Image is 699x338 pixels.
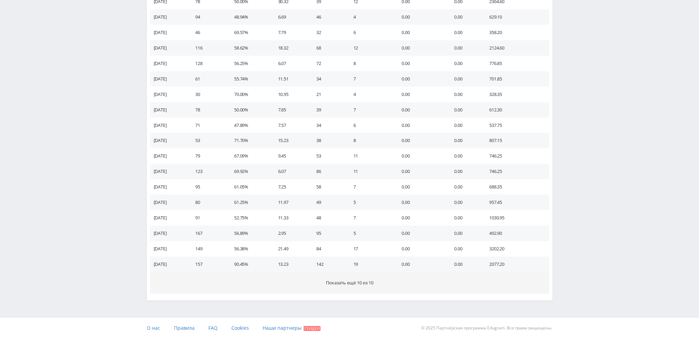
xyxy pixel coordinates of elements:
[309,56,346,71] td: 72
[346,148,394,164] td: 11
[447,241,482,257] td: 0.00
[309,164,346,179] td: 86
[309,241,346,257] td: 84
[227,241,271,257] td: 56.38%
[346,133,394,148] td: 8
[447,210,482,226] td: 0.00
[447,71,482,87] td: 0.00
[271,102,309,118] td: 7.85
[309,118,346,133] td: 34
[447,133,482,148] td: 0.00
[309,257,346,272] td: 142
[271,25,309,40] td: 7.79
[395,148,447,164] td: 0.00
[482,25,549,40] td: 358.20
[346,257,394,272] td: 19
[188,241,227,257] td: 149
[227,195,271,210] td: 61.25%
[271,148,309,164] td: 9.45
[150,102,188,118] td: [DATE]
[309,195,346,210] td: 49
[188,102,227,118] td: 78
[346,226,394,241] td: 5
[447,195,482,210] td: 0.00
[309,25,346,40] td: 32
[482,40,549,56] td: 2124.60
[482,226,549,241] td: 492.90
[271,226,309,241] td: 2.95
[309,148,346,164] td: 53
[227,210,271,226] td: 52.75%
[271,179,309,195] td: 7.25
[227,87,271,102] td: 70.00%
[395,87,447,102] td: 0.00
[150,257,188,272] td: [DATE]
[150,195,188,210] td: [DATE]
[447,102,482,118] td: 0.00
[227,25,271,40] td: 69.57%
[147,325,160,331] span: О нас
[309,102,346,118] td: 39
[447,164,482,179] td: 0.00
[150,87,188,102] td: [DATE]
[271,210,309,226] td: 11.33
[150,148,188,164] td: [DATE]
[346,195,394,210] td: 5
[227,118,271,133] td: 47.89%
[395,179,447,195] td: 0.00
[227,257,271,272] td: 90.45%
[346,179,394,195] td: 7
[304,326,320,331] span: Скидки
[447,9,482,25] td: 0.00
[309,40,346,56] td: 68
[271,164,309,179] td: 6.07
[395,210,447,226] td: 0.00
[346,25,394,40] td: 6
[482,71,549,87] td: 701.85
[271,133,309,148] td: 15.23
[447,257,482,272] td: 0.00
[395,133,447,148] td: 0.00
[150,71,188,87] td: [DATE]
[150,25,188,40] td: [DATE]
[447,40,482,56] td: 0.00
[188,179,227,195] td: 95
[482,164,549,179] td: 746.25
[447,87,482,102] td: 0.00
[395,71,447,87] td: 0.00
[227,56,271,71] td: 56.25%
[346,40,394,56] td: 12
[346,118,394,133] td: 6
[150,118,188,133] td: [DATE]
[188,210,227,226] td: 91
[395,25,447,40] td: 0.00
[227,179,271,195] td: 61.05%
[482,195,549,210] td: 957.45
[150,272,549,294] button: Показать ещё 10 из 10
[346,241,394,257] td: 17
[482,241,549,257] td: 3202.20
[482,102,549,118] td: 612.30
[395,56,447,71] td: 0.00
[395,195,447,210] td: 0.00
[482,9,549,25] td: 629.10
[227,148,271,164] td: 67.09%
[174,325,195,331] span: Правила
[447,226,482,241] td: 0.00
[482,133,549,148] td: 807.15
[447,148,482,164] td: 0.00
[271,195,309,210] td: 11.97
[309,133,346,148] td: 38
[447,25,482,40] td: 0.00
[188,25,227,40] td: 46
[227,40,271,56] td: 58.62%
[309,87,346,102] td: 21
[395,257,447,272] td: 0.00
[271,257,309,272] td: 13.23
[188,148,227,164] td: 79
[395,102,447,118] td: 0.00
[150,226,188,241] td: [DATE]
[271,118,309,133] td: 7.57
[309,210,346,226] td: 48
[150,40,188,56] td: [DATE]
